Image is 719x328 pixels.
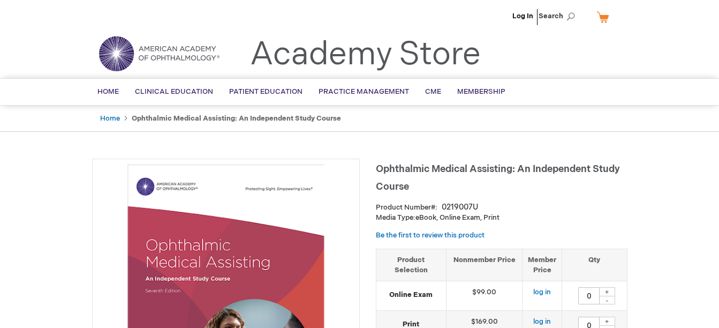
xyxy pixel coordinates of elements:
td: $99.00 [446,281,523,311]
div: - [599,296,615,304]
a: Academy Store [250,35,481,74]
a: log in [533,288,551,296]
th: Qty [562,249,627,281]
strong: Media Type: [376,213,415,222]
a: Be the first to review this product [376,231,485,240]
a: Log In [512,12,533,20]
span: Patient Education [229,87,302,96]
strong: Product Number [376,203,437,212]
span: Clinical Education [135,87,213,96]
strong: Online Exam [382,290,441,300]
span: Ophthalmic Medical Assisting: An Independent Study Course [376,163,620,192]
th: Member Price [523,249,562,281]
th: Product Selection [376,249,446,281]
span: CME [425,87,441,96]
strong: Ophthalmic Medical Assisting: An Independent Study Course [132,114,341,123]
div: + [599,287,615,296]
span: Practice Management [319,87,409,96]
span: Search [539,5,579,27]
a: log in [533,317,551,326]
span: Home [97,87,119,96]
div: + [599,317,615,326]
p: eBook, Online Exam, Print [376,213,627,223]
input: Qty [578,287,600,304]
a: Home [100,114,120,123]
span: Membership [457,87,505,96]
div: 0219007U [442,202,478,213]
th: Nonmember Price [446,249,523,281]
